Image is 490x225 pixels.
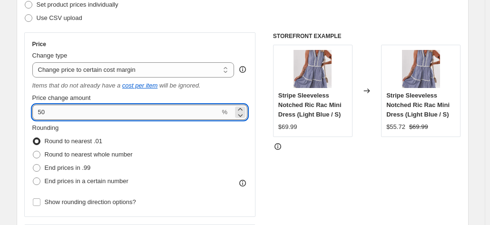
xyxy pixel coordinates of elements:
div: $55.72 [386,122,405,132]
h6: STOREFRONT EXAMPLE [273,32,461,40]
input: 50 [32,105,220,120]
img: c5b3a4ea-5a36-4833-ac1f-476f18b1476b-Max-Origin_80x.webp [402,50,440,88]
span: Set product prices individually [37,1,118,8]
i: Items that do not already have a [32,82,121,89]
span: Show rounding direction options? [45,198,136,205]
span: Round to nearest .01 [45,137,102,145]
img: c5b3a4ea-5a36-4833-ac1f-476f18b1476b-Max-Origin_80x.webp [294,50,332,88]
span: Stripe Sleeveless Notched Ric Rac Mini Dress (Light Blue / S) [386,92,450,118]
a: cost per item [122,82,157,89]
span: Use CSV upload [37,14,82,21]
div: $69.99 [278,122,297,132]
strike: $69.99 [409,122,428,132]
span: Price change amount [32,94,91,101]
span: Change type [32,52,68,59]
i: will be ignored. [159,82,201,89]
h3: Price [32,40,46,48]
span: Stripe Sleeveless Notched Ric Rac Mini Dress (Light Blue / S) [278,92,342,118]
span: Rounding [32,124,59,131]
span: End prices in .99 [45,164,91,171]
span: Round to nearest whole number [45,151,133,158]
span: End prices in a certain number [45,177,128,185]
div: help [238,65,247,74]
span: % [222,108,227,116]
